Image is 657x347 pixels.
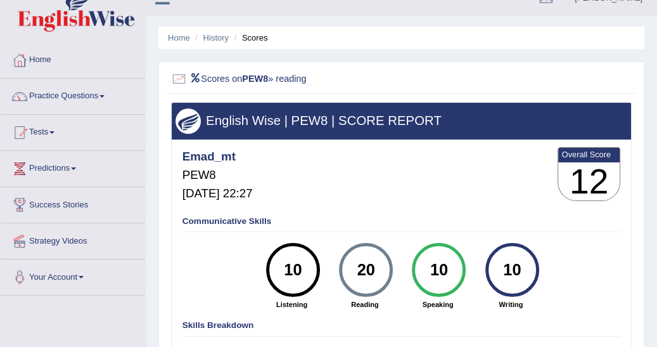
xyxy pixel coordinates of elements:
[171,71,457,88] h2: Scores on » reading
[203,33,229,43] a: History
[1,115,145,147] a: Tests
[182,169,253,182] h5: PEW8
[492,247,532,293] div: 10
[1,79,145,110] a: Practice Questions
[1,223,145,255] a: Strategy Videos
[175,108,201,134] img: wings.png
[1,259,145,291] a: Your Account
[182,217,621,226] h4: Communicative Skills
[480,299,542,310] strong: Writing
[1,187,145,219] a: Success Stories
[1,43,145,74] a: Home
[175,114,627,128] h3: English Wise | PEW8 | SCORE REPORT
[182,187,253,200] h5: [DATE] 22:27
[168,33,190,43] a: Home
[347,247,386,293] div: 20
[334,299,396,310] strong: Reading
[182,321,621,331] h4: Skills Breakdown
[419,247,459,293] div: 10
[260,299,322,310] strong: Listening
[182,150,253,164] h4: Emad_mt
[231,32,268,44] li: Scores
[1,151,145,183] a: Predictions
[562,150,616,159] b: Overall Score
[273,247,312,293] div: 10
[242,73,268,83] b: PEW8
[407,299,469,310] strong: Speaking
[558,162,620,201] h3: 12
